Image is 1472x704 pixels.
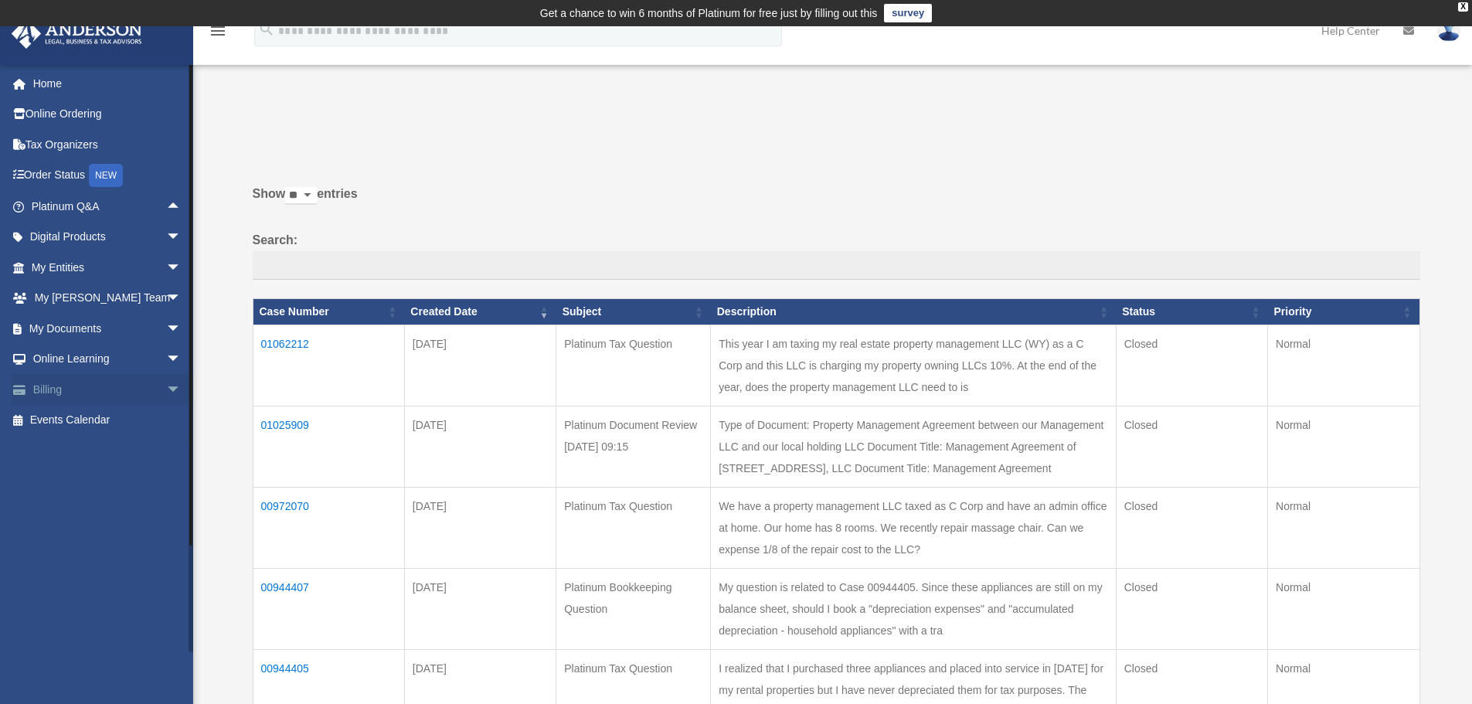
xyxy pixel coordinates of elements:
[884,4,932,22] a: survey
[166,344,197,376] span: arrow_drop_down
[556,406,711,487] td: Platinum Document Review [DATE] 09:15
[11,222,205,253] a: Digital Productsarrow_drop_down
[1268,568,1419,649] td: Normal
[11,252,205,283] a: My Entitiesarrow_drop_down
[404,406,556,487] td: [DATE]
[253,487,404,568] td: 00972070
[1268,406,1419,487] td: Normal
[166,222,197,253] span: arrow_drop_down
[7,19,147,49] img: Anderson Advisors Platinum Portal
[209,22,227,40] i: menu
[404,325,556,406] td: [DATE]
[11,68,205,99] a: Home
[11,160,205,192] a: Order StatusNEW
[711,406,1116,487] td: Type of Document: Property Management Agreement between our Management LLC and our local holding ...
[166,283,197,315] span: arrow_drop_down
[166,191,197,223] span: arrow_drop_up
[166,313,197,345] span: arrow_drop_down
[253,325,404,406] td: 01062212
[11,405,205,436] a: Events Calendar
[711,568,1116,649] td: My question is related to Case 00944405. Since these appliances are still on my balance sheet, sh...
[711,299,1116,325] th: Description: activate to sort column ascending
[11,313,205,344] a: My Documentsarrow_drop_down
[11,283,205,314] a: My [PERSON_NAME] Teamarrow_drop_down
[253,568,404,649] td: 00944407
[285,187,317,205] select: Showentries
[404,568,556,649] td: [DATE]
[11,129,205,160] a: Tax Organizers
[404,487,556,568] td: [DATE]
[1116,568,1267,649] td: Closed
[1268,325,1419,406] td: Normal
[253,230,1420,281] label: Search:
[11,374,205,405] a: Billingarrow_drop_down
[253,299,404,325] th: Case Number: activate to sort column ascending
[11,99,205,130] a: Online Ordering
[404,299,556,325] th: Created Date: activate to sort column ascending
[1116,325,1267,406] td: Closed
[1268,487,1419,568] td: Normal
[253,406,404,487] td: 01025909
[11,344,205,375] a: Online Learningarrow_drop_down
[556,325,711,406] td: Platinum Tax Question
[253,251,1420,281] input: Search:
[166,374,197,406] span: arrow_drop_down
[1116,406,1267,487] td: Closed
[11,191,197,222] a: Platinum Q&Aarrow_drop_up
[556,299,711,325] th: Subject: activate to sort column ascending
[258,21,275,38] i: search
[1116,487,1267,568] td: Closed
[556,568,711,649] td: Platinum Bookkeeping Question
[1458,2,1468,12] div: close
[166,252,197,284] span: arrow_drop_down
[209,27,227,40] a: menu
[253,183,1420,220] label: Show entries
[1437,19,1460,42] img: User Pic
[711,487,1116,568] td: We have a property management LLC taxed as C Corp and have an admin office at home. Our home has ...
[556,487,711,568] td: Platinum Tax Question
[89,164,123,187] div: NEW
[1268,299,1419,325] th: Priority: activate to sort column ascending
[711,325,1116,406] td: This year I am taxing my real estate property management LLC (WY) as a C Corp and this LLC is cha...
[1116,299,1267,325] th: Status: activate to sort column ascending
[540,4,878,22] div: Get a chance to win 6 months of Platinum for free just by filling out this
